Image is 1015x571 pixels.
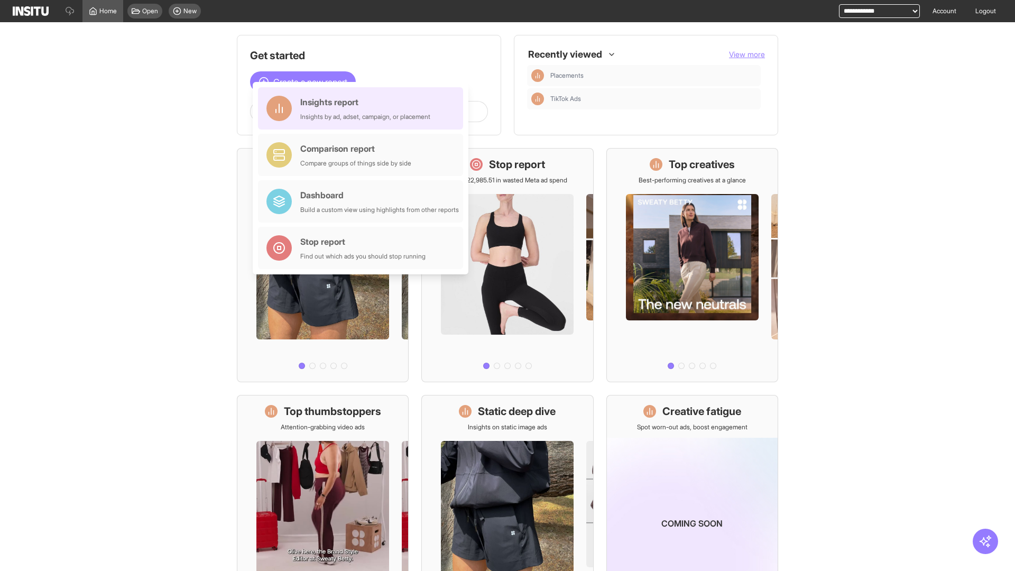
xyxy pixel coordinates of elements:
[489,157,545,172] h1: Stop report
[606,148,778,382] a: Top creativesBest-performing creatives at a glance
[639,176,746,185] p: Best-performing creatives at a glance
[300,189,459,201] div: Dashboard
[729,50,765,59] span: View more
[300,96,430,108] div: Insights report
[250,71,356,93] button: Create a new report
[300,252,426,261] div: Find out which ads you should stop running
[284,404,381,419] h1: Top thumbstoppers
[273,76,347,88] span: Create a new report
[531,93,544,105] div: Insights
[550,95,756,103] span: TikTok Ads
[421,148,593,382] a: Stop reportSave £22,985.51 in wasted Meta ad spend
[13,6,49,16] img: Logo
[448,176,567,185] p: Save £22,985.51 in wasted Meta ad spend
[142,7,158,15] span: Open
[250,48,488,63] h1: Get started
[300,235,426,248] div: Stop report
[729,49,765,60] button: View more
[468,423,547,431] p: Insights on static image ads
[237,148,409,382] a: What's live nowSee all active ads instantly
[550,95,581,103] span: TikTok Ads
[300,206,459,214] div: Build a custom view using highlights from other reports
[300,159,411,168] div: Compare groups of things side by side
[550,71,584,80] span: Placements
[300,113,430,121] div: Insights by ad, adset, campaign, or placement
[531,69,544,82] div: Insights
[550,71,756,80] span: Placements
[281,423,365,431] p: Attention-grabbing video ads
[99,7,117,15] span: Home
[300,142,411,155] div: Comparison report
[669,157,735,172] h1: Top creatives
[478,404,556,419] h1: Static deep dive
[183,7,197,15] span: New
